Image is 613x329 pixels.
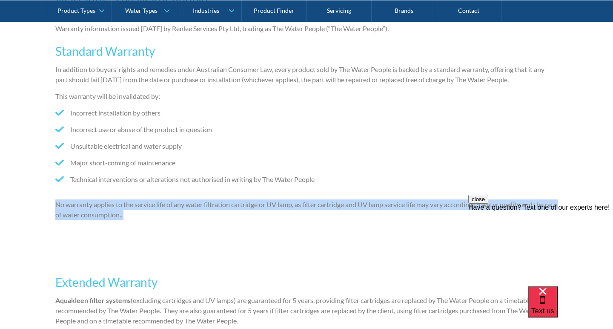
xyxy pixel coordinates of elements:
p: In addition to buyers’ rights and remedies under Australian Consumer Law, every product sold by T... [55,64,558,85]
strong: Aquakleen filter systems [55,296,131,304]
li: Technical interventions or alterations not authorised in writing by The Water People [55,174,558,185]
p: (excluding cartridges and UV lamps) are guaranteed for 5 years, providing filter cartridges are r... [55,295,558,326]
iframe: podium webchat widget prompt [468,195,613,297]
p: This warranty will be invalidated by: [55,91,558,101]
p: No warranty applies to the service life of any water filtration cartridge or UV lamp, as filter c... [55,199,558,220]
iframe: podium webchat widget bubble [528,286,613,329]
div: Water Types [125,7,158,14]
div: Industries [193,7,219,14]
h3: Extended Warranty [55,273,558,291]
div: Product Types [57,7,95,14]
li: Incorrect installation by others [55,108,558,118]
h3: Standard Warranty [55,42,558,60]
p: [DATE] Warranty information issued [DATE] by Renlee Services Pty Ltd, trading as The Water People... [55,13,558,34]
li: Major short-coming of maintenance [55,158,558,168]
li: Unsuitable electrical and water supply [55,141,558,151]
li: Incorrect use or abuse of the product in question [55,124,558,135]
p: ‍ [55,226,558,237]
